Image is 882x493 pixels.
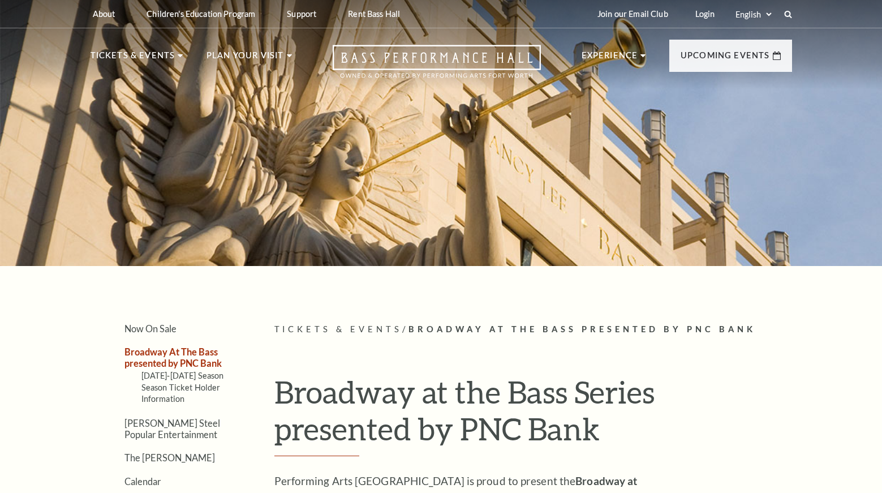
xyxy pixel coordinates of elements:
p: / [274,323,792,337]
a: [PERSON_NAME] Steel Popular Entertainment [124,418,220,439]
a: Now On Sale [124,323,177,334]
p: Experience [582,49,638,69]
p: Plan Your Visit [206,49,284,69]
h1: Broadway at the Bass Series presented by PNC Bank [274,374,792,457]
a: Season Ticket Holder Information [141,383,221,404]
p: Children's Education Program [147,9,255,19]
span: Tickets & Events [274,324,403,334]
p: About [93,9,115,19]
p: Rent Bass Hall [348,9,400,19]
a: Broadway At The Bass presented by PNC Bank [124,346,222,368]
a: [DATE]-[DATE] Season [141,371,224,380]
p: Tickets & Events [91,49,175,69]
p: Upcoming Events [681,49,770,69]
a: Calendar [124,476,161,487]
p: Support [287,9,316,19]
a: The [PERSON_NAME] [124,452,215,463]
select: Select: [733,9,773,20]
span: Broadway At The Bass presented by PNC Bank [408,324,756,334]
